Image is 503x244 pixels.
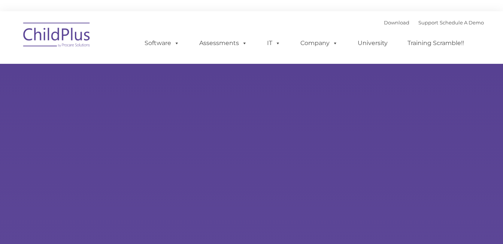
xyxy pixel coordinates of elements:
a: Schedule A Demo [440,20,484,26]
img: ChildPlus by Procare Solutions [19,17,94,55]
a: IT [260,36,288,51]
a: Training Scramble!! [400,36,472,51]
a: Assessments [192,36,255,51]
font: | [384,20,484,26]
a: Download [384,20,409,26]
a: Support [418,20,438,26]
a: Software [137,36,187,51]
a: University [350,36,395,51]
a: Company [293,36,345,51]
